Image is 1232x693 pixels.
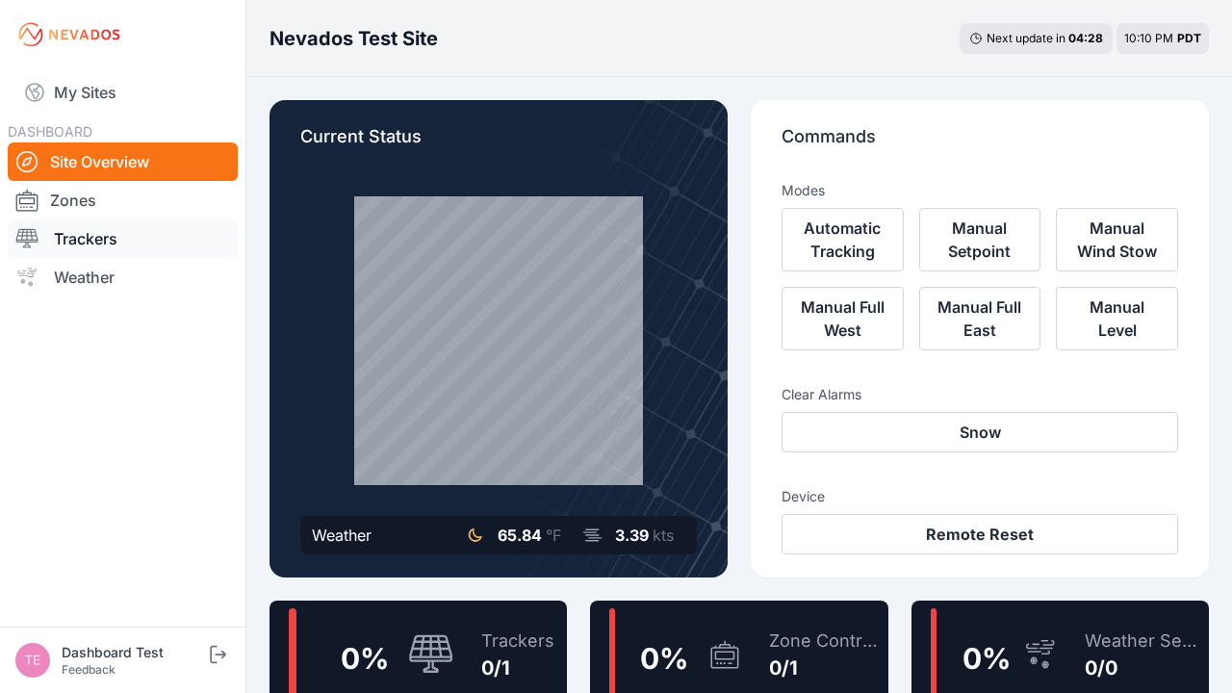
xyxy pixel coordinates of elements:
p: Current Status [300,123,697,166]
div: Weather Sensors [1085,628,1201,654]
span: 65.84 [498,526,542,545]
img: Dashboard Test [15,643,50,678]
span: 10:10 PM [1124,31,1173,45]
h3: Clear Alarms [782,385,1178,404]
a: Weather [8,258,238,296]
a: Site Overview [8,142,238,181]
button: Manual Full West [782,287,904,350]
div: Dashboard Test [62,643,206,662]
button: Snow [782,412,1178,452]
button: Manual Full East [919,287,1041,350]
div: Weather [312,524,372,547]
button: Manual Setpoint [919,208,1041,271]
span: DASHBOARD [8,123,92,140]
h3: Device [782,487,1178,506]
span: 0 % [640,641,688,676]
button: Automatic Tracking [782,208,904,271]
img: Nevados [15,19,123,50]
span: 0 % [341,641,389,676]
span: 0 % [962,641,1011,676]
div: 0/0 [1085,654,1201,681]
h3: Nevados Test Site [269,25,438,52]
a: Feedback [62,662,115,677]
button: Manual Wind Stow [1056,208,1178,271]
div: 0/1 [769,654,880,681]
a: Zones [8,181,238,219]
a: Trackers [8,219,238,258]
nav: Breadcrumb [269,13,438,64]
h3: Modes [782,181,825,200]
span: 3.39 [615,526,649,545]
p: Commands [782,123,1178,166]
button: Manual Level [1056,287,1178,350]
div: Trackers [481,628,554,654]
a: My Sites [8,69,238,115]
button: Remote Reset [782,514,1178,554]
span: °F [546,526,561,545]
div: Zone Controllers [769,628,880,654]
div: 04 : 28 [1068,31,1103,46]
span: PDT [1177,31,1201,45]
div: 0/1 [481,654,554,681]
span: kts [653,526,674,545]
span: Next update in [987,31,1065,45]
